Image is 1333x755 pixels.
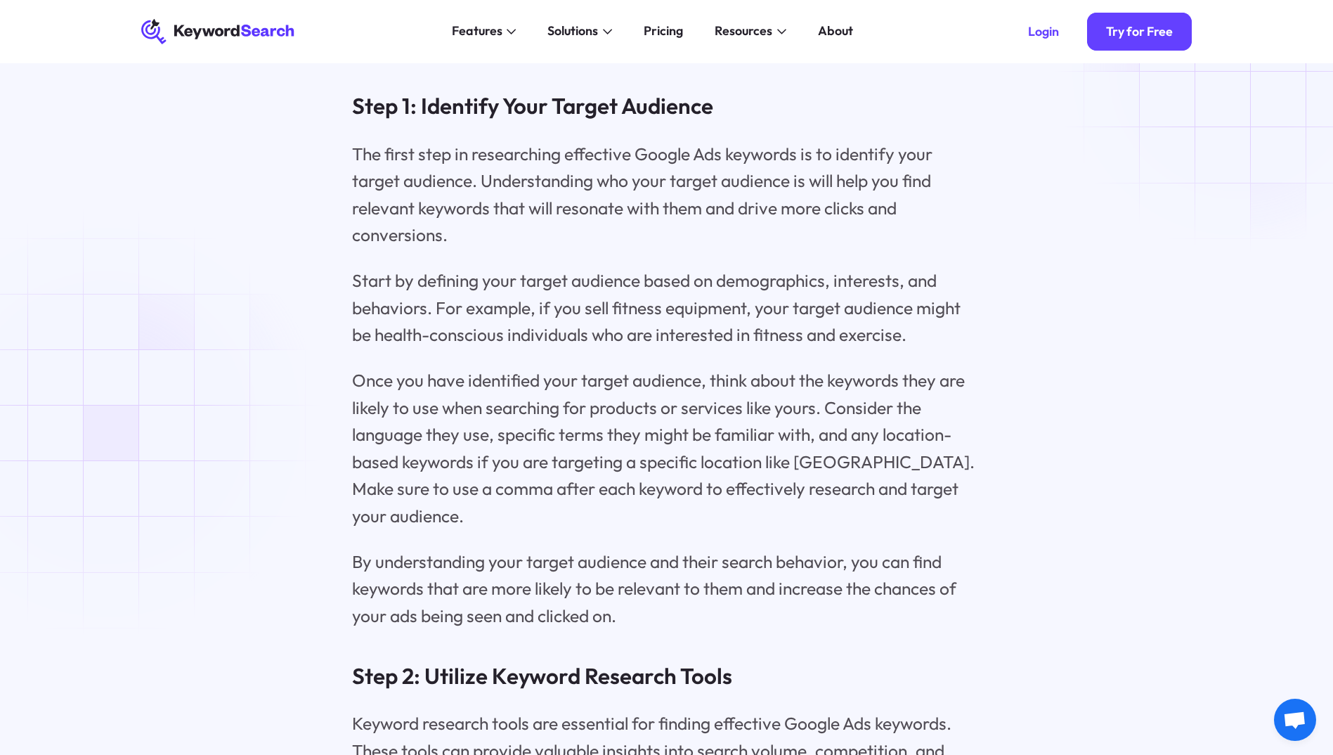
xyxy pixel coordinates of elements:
div: Features [452,22,502,41]
div: Try for Free [1106,24,1173,39]
a: Try for Free [1087,13,1192,51]
div: Open chat [1274,699,1316,741]
p: By understanding your target audience and their search behavior, you can find keywords that are m... [352,548,981,629]
p: Start by defining your target audience based on demographics, interests, and behaviors. For examp... [352,267,981,348]
div: Pricing [644,22,683,41]
a: About [808,19,862,44]
div: Solutions [547,22,598,41]
a: Pricing [635,19,693,44]
div: About [818,22,853,41]
p: The first step in researching effective Google Ads keywords is to identify your target audience. ... [352,141,981,249]
h3: Step 1: Identify Your Target Audience [352,91,981,122]
p: Once you have identified your target audience, think about the keywords they are likely to use wh... [352,367,981,529]
div: Resources [715,22,772,41]
div: Login [1028,24,1059,39]
h3: Step 2: Utilize Keyword Research Tools [352,661,981,692]
a: Login [1009,13,1078,51]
